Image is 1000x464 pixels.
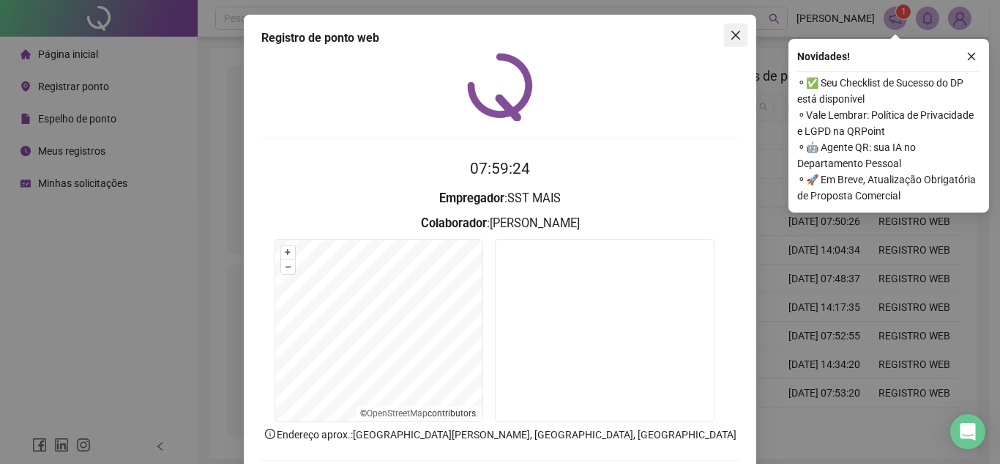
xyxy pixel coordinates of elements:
[730,29,742,41] span: close
[797,107,980,139] span: ⚬ Vale Lembrar: Política de Privacidade e LGPD na QRPoint
[797,48,850,65] span: Novidades !
[281,260,295,274] button: –
[261,214,739,233] h3: : [PERSON_NAME]
[261,29,739,47] div: Registro de ponto web
[360,408,478,419] li: © contributors.
[797,139,980,172] span: ⚬ 🤖 Agente QR: sua IA no Departamento Pessoal
[966,51,977,62] span: close
[261,189,739,208] h3: : SST MAIS
[797,172,980,204] span: ⚬ 🚀 Em Breve, Atualização Obrigatória de Proposta Comercial
[367,408,428,419] a: OpenStreetMap
[281,246,295,259] button: +
[797,75,980,107] span: ⚬ ✅ Seu Checklist de Sucesso do DP está disponível
[724,23,747,47] button: Close
[264,427,277,441] span: info-circle
[261,427,739,443] p: Endereço aprox. : [GEOGRAPHIC_DATA][PERSON_NAME], [GEOGRAPHIC_DATA], [GEOGRAPHIC_DATA]
[439,191,504,205] strong: Empregador
[421,216,487,230] strong: Colaborador
[467,53,533,121] img: QRPoint
[950,414,985,449] div: Open Intercom Messenger
[470,160,530,177] time: 07:59:24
